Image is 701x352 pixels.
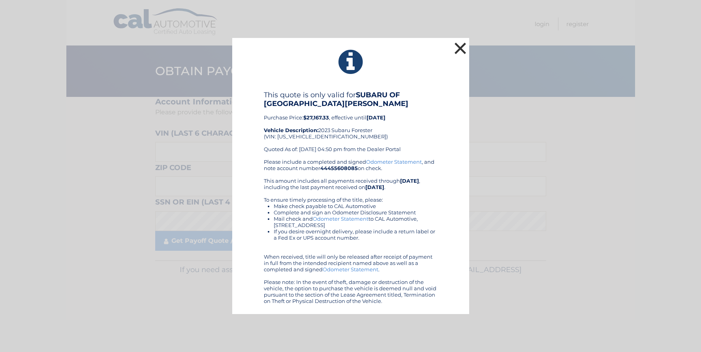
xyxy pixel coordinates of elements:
[366,159,422,165] a: Odometer Statement
[264,127,318,133] strong: Vehicle Description:
[264,159,438,304] div: Please include a completed and signed , and note account number on check. This amount includes al...
[264,91,408,108] b: SUBARU OF [GEOGRAPHIC_DATA][PERSON_NAME]
[274,216,438,228] li: Mail check and to CAL Automotive, [STREET_ADDRESS]
[320,165,358,171] b: 44455608085
[323,266,378,273] a: Odometer Statement
[453,40,468,56] button: ×
[400,178,419,184] b: [DATE]
[274,203,438,209] li: Make check payable to CAL Automotive
[366,114,385,121] b: [DATE]
[313,216,368,222] a: Odometer Statement
[264,91,438,159] div: Purchase Price: , effective until 2023 Subaru Forester (VIN: [US_VEHICLE_IDENTIFICATION_NUMBER]) ...
[365,184,384,190] b: [DATE]
[274,209,438,216] li: Complete and sign an Odometer Disclosure Statement
[264,91,438,108] h4: This quote is only valid for
[274,228,438,241] li: If you desire overnight delivery, please include a return label or a Fed Ex or UPS account number.
[303,114,329,121] b: $27,167.33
